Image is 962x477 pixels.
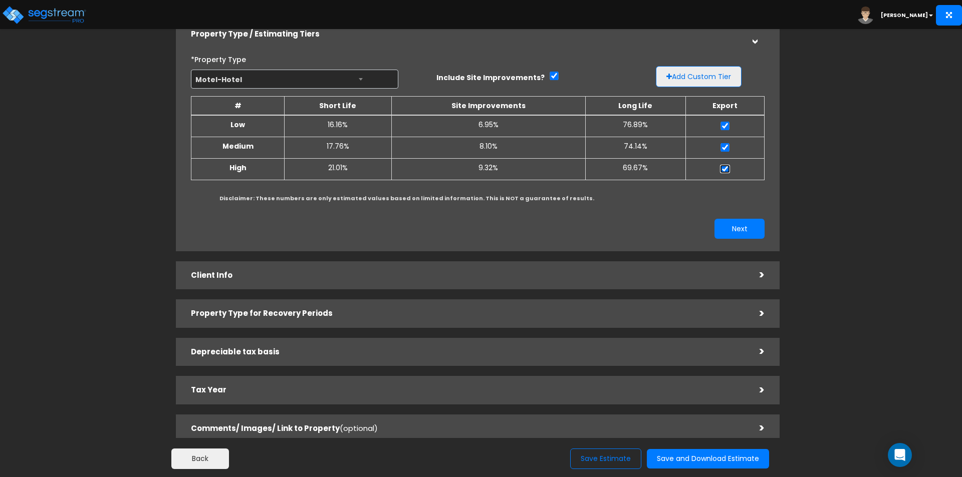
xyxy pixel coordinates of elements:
div: Open Intercom Messenger [888,443,912,467]
div: > [745,420,765,436]
span: (optional) [340,423,378,433]
td: 8.10% [391,137,586,158]
h5: Depreciable tax basis [191,348,745,356]
a: Back [171,448,229,469]
button: Save Estimate [570,448,641,469]
h5: Property Type / Estimating Tiers [191,30,745,39]
td: 21.01% [284,158,391,180]
th: Short Life [284,96,391,115]
div: > [745,344,765,359]
td: 16.16% [284,115,391,137]
th: # [191,96,285,115]
button: Add Custom Tier [656,66,742,87]
b: Low [230,120,245,130]
b: [PERSON_NAME] [881,12,928,19]
label: *Property Type [191,51,246,65]
td: 9.32% [391,158,586,180]
button: Next [714,219,765,239]
label: Include Site Improvements? [436,73,545,83]
h5: Tax Year [191,386,745,394]
h5: Client Info [191,271,745,280]
td: 76.89% [586,115,686,137]
span: Motel-Hotel [191,70,398,89]
img: avatar.png [857,7,874,24]
td: 17.76% [284,137,391,158]
div: > [745,267,765,283]
td: 6.95% [391,115,586,137]
div: > [747,25,762,45]
b: Medium [222,141,254,151]
th: Long Life [586,96,686,115]
td: 69.67% [586,158,686,180]
th: Site Improvements [391,96,586,115]
b: Disclaimer: These numbers are only estimated values based on limited information. This is NOT a g... [219,194,594,202]
th: Export [685,96,764,115]
img: logo_pro_r.png [2,5,87,25]
h5: Property Type for Recovery Periods [191,309,745,318]
button: Save and Download Estimate [647,449,769,468]
b: High [229,163,247,173]
div: > [745,306,765,321]
div: > [745,382,765,398]
td: 74.14% [586,137,686,158]
h5: Comments/ Images/ Link to Property [191,424,745,433]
